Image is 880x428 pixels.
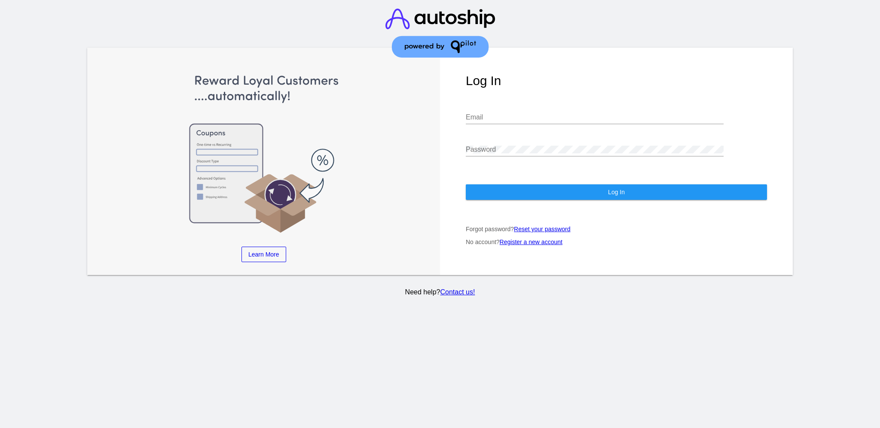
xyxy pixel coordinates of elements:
p: Forgot password? [466,226,767,232]
p: No account? [466,238,767,245]
img: Apply Coupons Automatically to Scheduled Orders with QPilot [113,73,414,234]
button: Log In [466,184,767,200]
span: Learn More [248,251,279,258]
h1: Log In [466,73,767,88]
a: Learn More [241,247,286,262]
a: Reset your password [514,226,571,232]
a: Contact us! [440,288,475,296]
p: Need help? [86,288,794,296]
input: Email [466,113,724,121]
span: Log In [608,189,625,196]
a: Register a new account [500,238,562,245]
